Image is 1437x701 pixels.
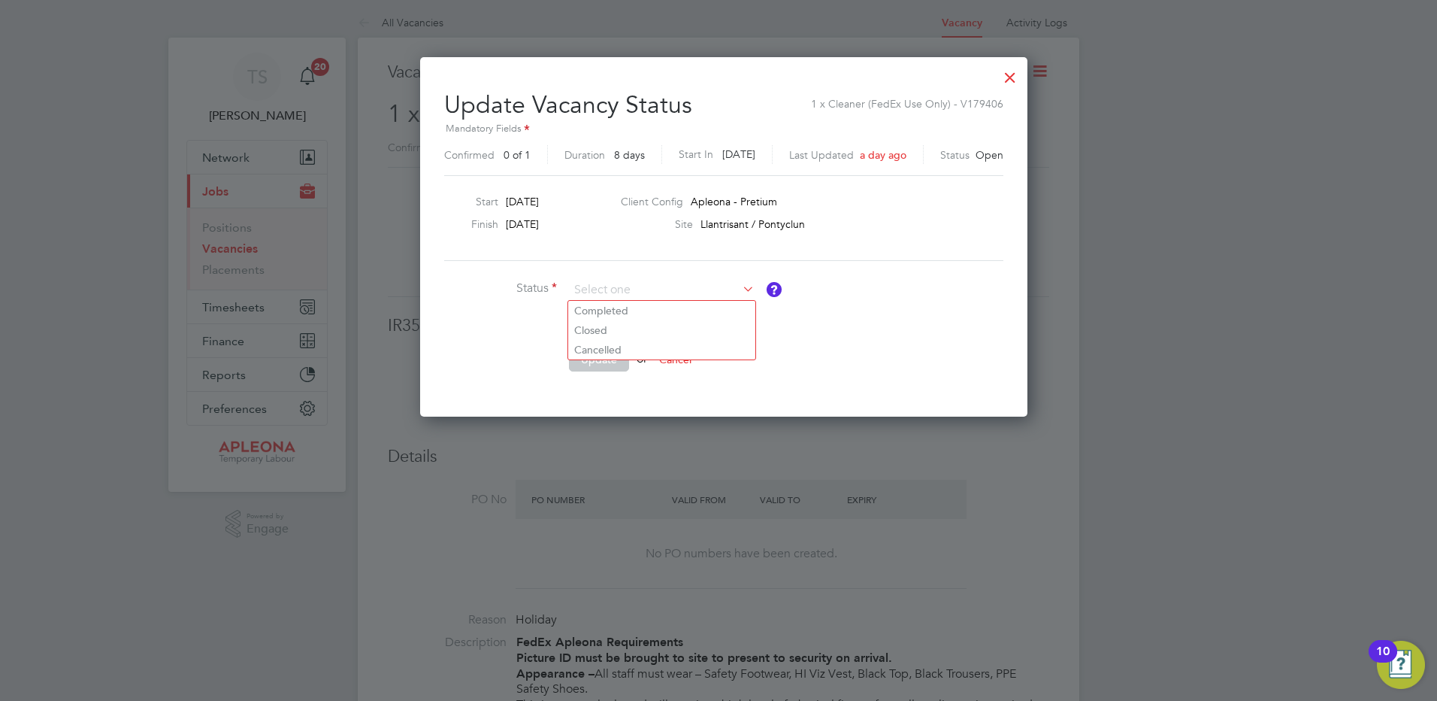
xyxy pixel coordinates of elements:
label: Duration [564,148,605,162]
label: Start [438,195,498,208]
span: 8 days [614,148,645,162]
span: Llantrisant / Pontyclun [700,217,805,231]
button: Open Resource Center, 10 new notifications [1377,641,1425,689]
span: 0 of 1 [504,148,531,162]
span: [DATE] [506,195,539,208]
span: [DATE] [506,217,539,231]
li: Completed [568,301,755,320]
label: Last Updated [789,148,854,162]
li: Cancelled [568,340,755,360]
label: Finish [438,217,498,231]
button: Vacancy Status Definitions [767,282,782,297]
label: Client Config [621,195,683,208]
li: or [444,347,895,387]
span: Apleona - Pretium [691,195,777,208]
label: Start In [679,145,713,164]
li: Closed [568,320,755,340]
h2: Update Vacancy Status [444,78,1003,169]
div: Mandatory Fields [444,121,1003,138]
label: Confirmed [444,148,495,162]
div: 10 [1376,651,1390,671]
span: 1 x Cleaner (FedEx Use Only) - V179406 [811,90,1003,111]
span: Open [976,148,1003,162]
input: Select one [569,279,755,302]
span: [DATE] [722,147,755,161]
span: a day ago [860,148,906,162]
label: Site [621,217,693,231]
label: Status [444,281,557,296]
label: Status [940,148,970,162]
